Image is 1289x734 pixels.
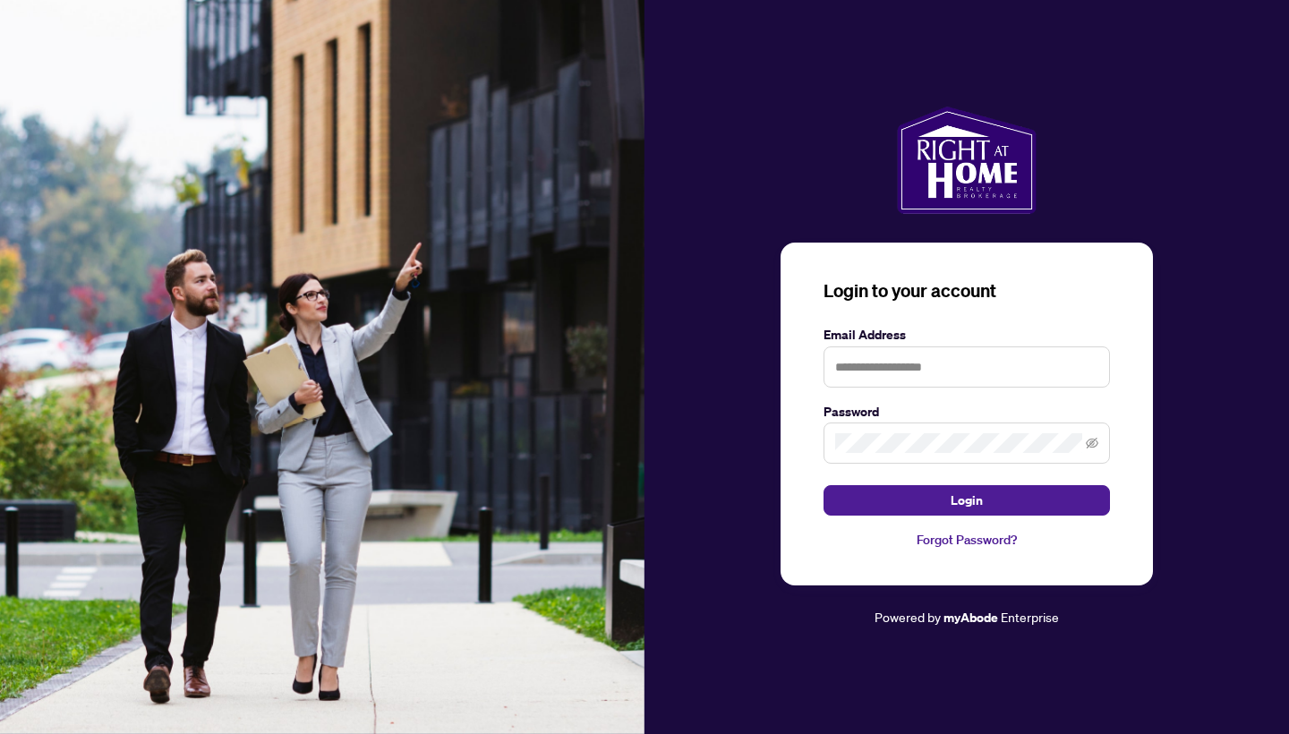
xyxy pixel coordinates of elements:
label: Email Address [824,325,1110,345]
button: Login [824,485,1110,516]
label: Password [824,402,1110,422]
span: eye-invisible [1086,437,1098,449]
span: Enterprise [1001,609,1059,625]
img: ma-logo [897,107,1036,214]
a: myAbode [943,608,998,627]
span: Powered by [875,609,941,625]
h3: Login to your account [824,278,1110,303]
a: Forgot Password? [824,530,1110,550]
span: Login [951,486,983,515]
